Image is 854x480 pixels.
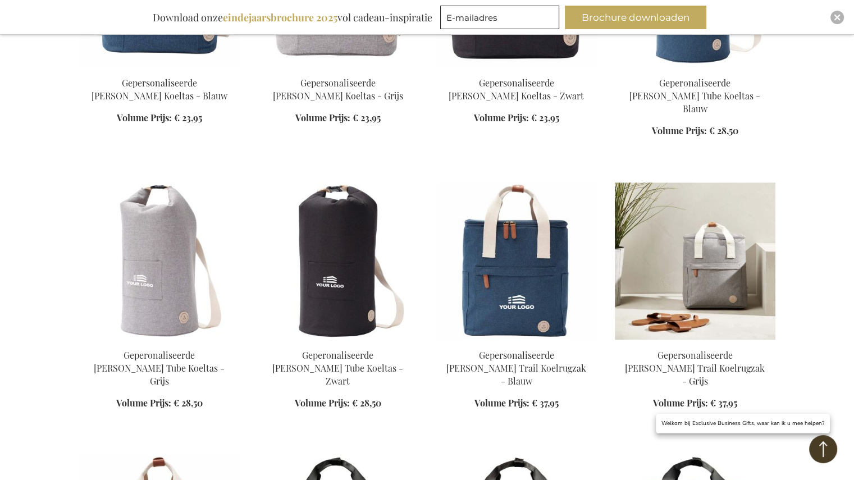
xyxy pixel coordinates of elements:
a: Peronalised Sortino Cooler Trunk - Black [258,335,418,346]
a: Volume Prijs: € 28,50 [652,125,738,138]
a: Volume Prijs: € 28,50 [116,397,203,410]
a: Peronalised Sortino Cooler Trunk - Grey [79,335,240,346]
span: Volume Prijs: [652,125,707,136]
a: Personalised Sortino Cooler Bag - Black [436,63,597,74]
div: Close [830,11,844,24]
span: € 23,95 [174,112,202,124]
b: eindejaarsbrochure 2025 [223,11,337,24]
a: Geperonaliseerde [PERSON_NAME] Tube Koeltas - Blauw [629,77,760,115]
a: Volume Prijs: € 23,95 [474,112,559,125]
a: Volume Prijs: € 23,95 [295,112,381,125]
span: Volume Prijs: [474,397,529,409]
a: Volume Prijs: € 37,95 [474,397,559,410]
a: Gepersonaliseerde [PERSON_NAME] Koeltas - Blauw [92,77,227,102]
div: Download onze vol cadeau-inspiratie [148,6,437,29]
form: marketing offers and promotions [440,6,563,33]
span: € 23,95 [531,112,559,124]
span: € 23,95 [353,112,381,124]
span: € 28,50 [173,397,203,409]
a: Volume Prijs: € 28,50 [295,397,381,410]
button: Brochure downloaden [565,6,706,29]
a: Geperonaliseerde [PERSON_NAME] Tube Koeltas - Grijs [94,349,225,387]
span: € 37,95 [532,397,559,409]
span: Volume Prijs: [295,397,350,409]
span: Volume Prijs: [474,112,529,124]
a: Volume Prijs: € 23,95 [117,112,202,125]
a: Gepersonaliseerde [PERSON_NAME] Koeltas - Grijs [273,77,403,102]
input: E-mailadres [440,6,559,29]
a: Gepersonaliseerde [PERSON_NAME] Trail Koelrugzak - Blauw [446,349,586,387]
span: € 28,50 [709,125,738,136]
span: Volume Prijs: [117,112,172,124]
a: Geperonaliseerde [PERSON_NAME] Tube Koeltas - Zwart [272,349,403,387]
span: Volume Prijs: [295,112,350,124]
img: Gepersonaliseerde Sortino Trail Koelrugzak - Grijs [615,182,775,340]
img: Personalised Sortino Trail Cooler Backpack - Blue [436,182,597,340]
img: Peronalised Sortino Cooler Trunk - Grey [79,182,240,340]
img: Close [834,14,841,21]
a: Personalised Sortino Cooler Bag - Grey [258,63,418,74]
a: Personalised Sortino Trail Cooler Backpack - Blue [436,335,597,346]
span: € 28,50 [352,397,381,409]
span: Volume Prijs: [116,397,171,409]
a: Peronalised Sortino Cooler Trunk - Blue [615,63,775,74]
img: Peronalised Sortino Cooler Trunk - Black [258,182,418,340]
a: Gepersonaliseerde [PERSON_NAME] Koeltas - Zwart [449,77,584,102]
a: Personalised Sortino Cooler Bag - Blue [79,63,240,74]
